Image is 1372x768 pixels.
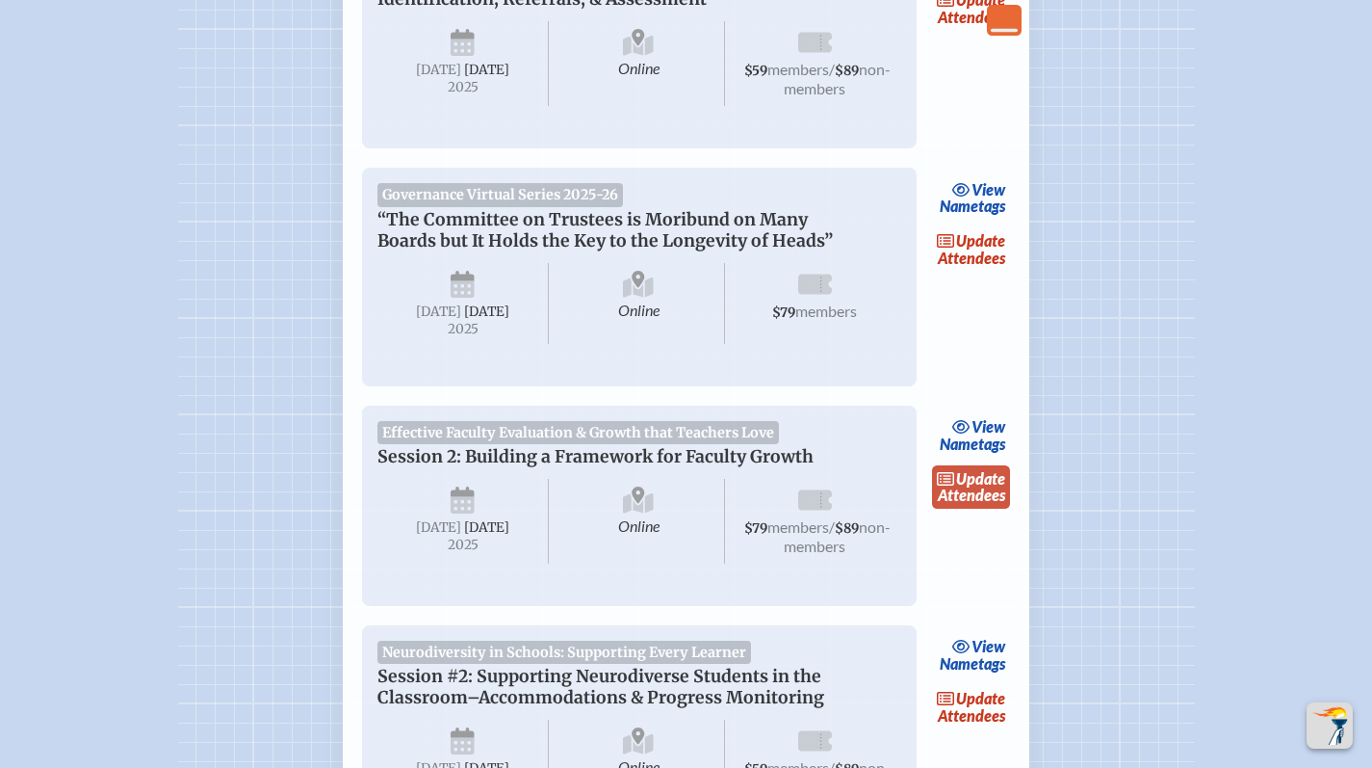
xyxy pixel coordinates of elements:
[971,180,1005,199] span: view
[464,62,509,78] span: [DATE]
[377,209,833,252] span: “The Committee on Trustees is Moribund on Many Boards but It Holds the Key to the Longevity of He...
[772,305,795,321] span: $79
[935,633,1011,677] a: viewNametags
[393,80,533,94] span: 2025
[377,446,814,467] span: Session 2: Building a Framework for Faculty Growth
[956,469,1005,488] span: update
[932,227,1011,272] a: updateAttendees
[767,517,829,536] span: members
[835,520,859,537] span: $89
[377,183,624,206] span: Governance Virtual Series 2025-26
[767,60,829,78] span: members
[784,60,891,97] span: non-members
[464,519,509,536] span: [DATE]
[956,689,1005,707] span: update
[971,637,1005,655] span: view
[935,413,1011,458] a: viewNametags
[1310,706,1349,745] img: To the top
[464,304,509,320] span: [DATE]
[795,302,857,320] span: members
[932,685,1011,729] a: updateAttendees
[829,517,835,536] span: /
[784,517,891,555] span: non-members
[416,304,461,320] span: [DATE]
[553,263,725,344] span: Online
[1307,702,1353,749] button: Scroll Top
[829,60,835,78] span: /
[416,519,461,536] span: [DATE]
[377,666,824,708] span: Session #2: Supporting Neurodiverse Students in the Classroom–Accommodations & Progress Monitoring
[393,538,533,552] span: 2025
[744,63,767,79] span: $59
[377,421,780,444] span: Effective Faculty Evaluation & Growth that Teachers Love
[971,417,1005,436] span: view
[393,322,533,336] span: 2025
[935,175,1011,220] a: viewNametags
[377,641,752,664] span: Neurodiversity in Schools: Supporting Every Learner
[553,479,725,564] span: Online
[835,63,859,79] span: $89
[416,62,461,78] span: [DATE]
[744,520,767,537] span: $79
[553,21,725,106] span: Online
[956,231,1005,250] span: update
[932,465,1011,510] a: updateAttendees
